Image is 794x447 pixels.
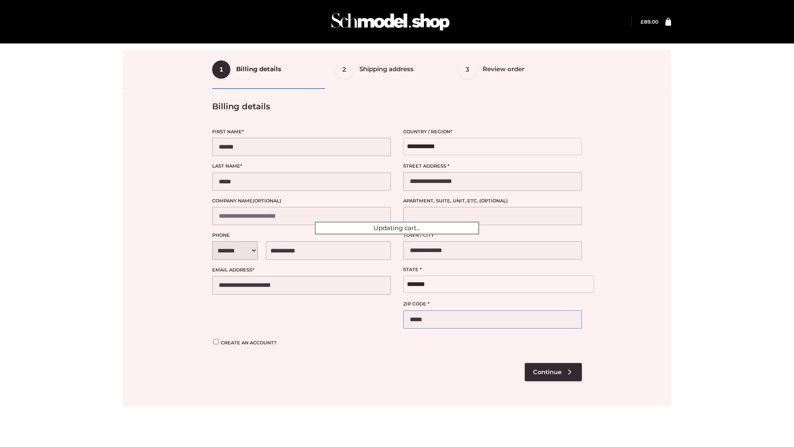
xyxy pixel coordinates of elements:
bdi: 89.00 [641,19,658,25]
img: Schmodel Admin 964 [328,5,452,38]
span: £ [641,19,644,25]
a: £89.00 [641,19,658,25]
div: Updating cart... [315,221,479,235]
